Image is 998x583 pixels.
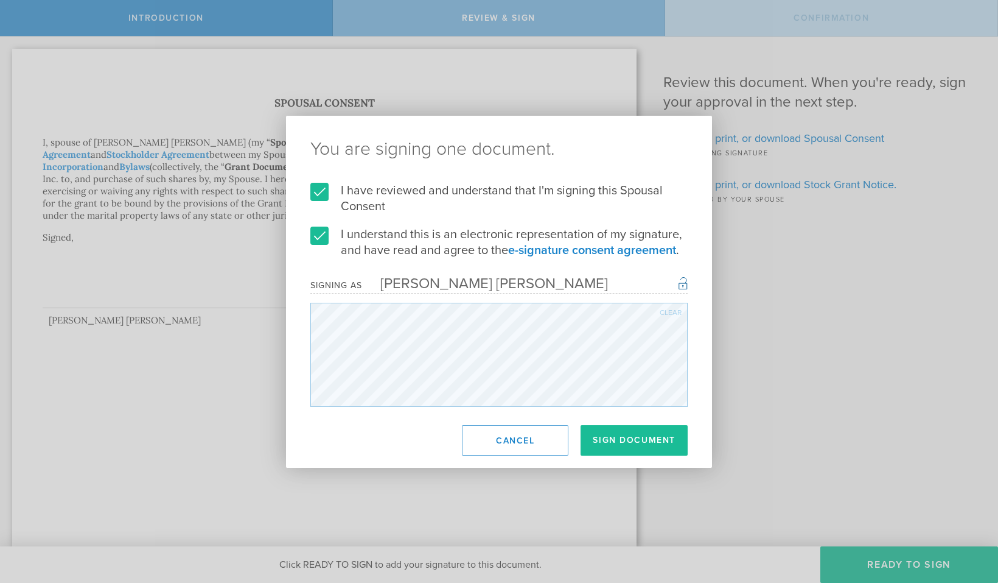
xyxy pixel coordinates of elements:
label: I understand this is an electronic representation of my signature, and have read and agree to the . [310,227,688,258]
button: Cancel [462,425,568,456]
div: Signing as [310,280,362,291]
iframe: Chat Widget [937,488,998,546]
ng-pluralize: You are signing one document. [310,140,688,158]
button: Sign Document [581,425,688,456]
a: e-signature consent agreement [508,243,676,258]
div: [PERSON_NAME] [PERSON_NAME] [362,275,608,292]
label: I have reviewed and understand that I'm signing this Spousal Consent [310,183,688,214]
